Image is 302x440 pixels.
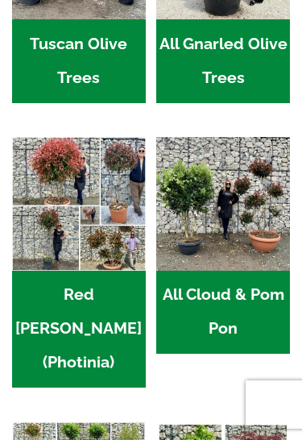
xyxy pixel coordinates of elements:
h2: All Cloud & Pom Pon [156,271,290,355]
h2: All Gnarled Olive Trees [156,19,290,103]
img: Home - A124EB98 0980 45A7 B835 C04B779F7765 [156,137,290,271]
a: Visit product category Red Robin (Photinia) [12,137,146,388]
a: Visit product category All Cloud & Pom Pon [156,137,290,354]
h2: Red [PERSON_NAME] (Photinia) [12,271,146,388]
h2: Tuscan Olive Trees [12,19,146,103]
img: Home - F5A23A45 75B5 4929 8FB2 454246946332 [12,137,146,271]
